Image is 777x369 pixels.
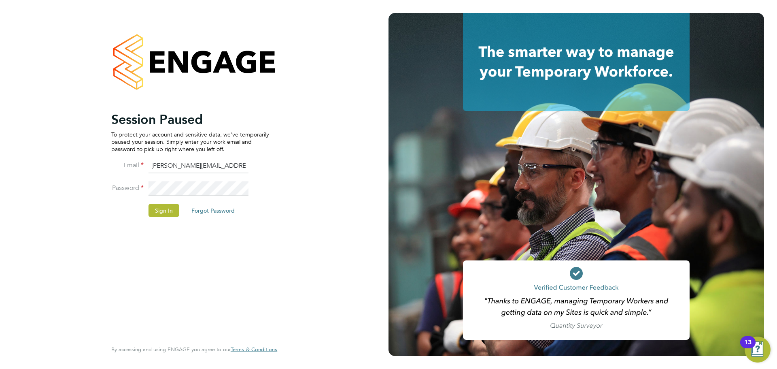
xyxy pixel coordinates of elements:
button: Open Resource Center, 13 new notifications [745,337,771,363]
span: By accessing and using ENGAGE you agree to our [111,346,277,353]
h2: Session Paused [111,111,269,127]
input: Enter your work email... [149,159,248,173]
a: Terms & Conditions [231,346,277,353]
p: To protect your account and sensitive data, we've temporarily paused your session. Simply enter y... [111,130,269,153]
button: Sign In [149,204,179,217]
label: Email [111,161,144,169]
button: Forgot Password [185,204,241,217]
label: Password [111,183,144,192]
div: 13 [744,342,752,353]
